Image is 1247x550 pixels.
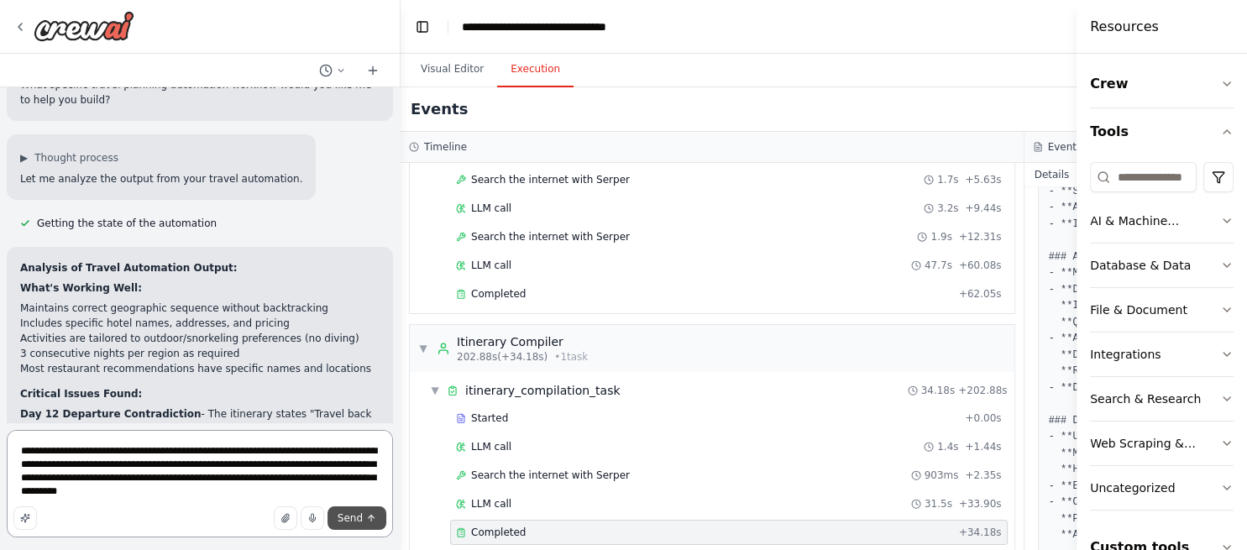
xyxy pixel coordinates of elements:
p: - The itinerary states "Travel back to [GEOGRAPHIC_DATA] for flight (approx. 4 hours)" which viol... [20,406,380,467]
span: + 202.88s [958,384,1007,397]
span: 47.7s [925,259,952,272]
h3: Event details [1048,140,1113,154]
span: + 2.35s [965,469,1001,482]
span: 3.2s [937,202,958,215]
span: Thought process [34,151,118,165]
img: Logo [34,11,134,41]
button: Database & Data [1090,244,1234,287]
div: Search & Research [1090,390,1201,407]
li: Most restaurant recommendations have specific names and locations [20,361,380,376]
button: Execution [497,52,574,87]
div: Tools [1090,155,1234,524]
button: Uncategorized [1090,466,1234,510]
span: + 5.63s [965,173,1001,186]
button: Switch to previous chat [312,60,353,81]
button: Crew [1090,60,1234,107]
span: LLM call [471,202,511,215]
span: itinerary_compilation_task [465,382,621,399]
span: Search the internet with Serper [471,173,630,186]
span: Getting the state of the automation [37,217,217,230]
button: File & Document [1090,288,1234,332]
span: Completed [471,526,526,539]
span: + 33.90s [959,497,1002,511]
nav: breadcrumb [462,18,637,35]
span: 1.9s [930,230,951,244]
span: 34.18s [921,384,956,397]
span: Search the internet with Serper [471,469,630,482]
span: LLM call [471,440,511,453]
span: + 0.00s [965,411,1001,425]
span: ▶ [20,151,28,165]
button: Details [1024,163,1080,186]
p: Let me analyze the output from your travel automation. [20,171,302,186]
button: AI & Machine Learning [1090,199,1234,243]
span: 31.5s [925,497,952,511]
span: + 12.31s [959,230,1002,244]
button: Click to speak your automation idea [301,506,324,530]
button: Web Scraping & Browsing [1090,422,1234,465]
p: What specific travel planning automation workflow would you like me to help you build? [20,77,380,107]
h4: Resources [1090,17,1159,37]
span: + 9.44s [965,202,1001,215]
div: Integrations [1090,346,1161,363]
div: Web Scraping & Browsing [1090,435,1220,452]
span: Send [338,511,363,525]
button: Visual Editor [407,52,497,87]
button: Integrations [1090,333,1234,376]
li: 3 consecutive nights per region as required [20,346,380,361]
span: LLM call [471,259,511,272]
span: • 1 task [554,350,588,364]
strong: Critical Issues Found: [20,388,142,400]
div: Database & Data [1090,257,1191,274]
span: Completed [471,287,526,301]
button: Send [327,506,386,530]
span: + 60.08s [959,259,1002,272]
span: 903ms [925,469,959,482]
li: Maintains correct geographic sequence without backtracking [20,301,380,316]
span: LLM call [471,497,511,511]
h3: Timeline [424,140,467,154]
span: 1.4s [937,440,958,453]
button: Tools [1090,108,1234,155]
button: Search & Research [1090,377,1234,421]
button: Start a new chat [359,60,386,81]
span: 1.7s [937,173,958,186]
strong: What's Working Well: [20,282,142,294]
span: + 34.18s [959,526,1002,539]
button: ▶Thought process [20,151,118,165]
strong: Analysis of Travel Automation Output: [20,262,238,274]
span: 202.88s (+34.18s) [457,350,548,364]
div: Uncategorized [1090,479,1175,496]
span: ▼ [430,384,440,397]
h2: Events [411,97,468,121]
div: AI & Machine Learning [1090,212,1220,229]
strong: Day 12 Departure Contradiction [20,408,202,420]
div: Itinerary Compiler [457,333,588,350]
button: Upload files [274,506,297,530]
span: Started [471,411,508,425]
span: ▼ [418,342,428,355]
span: + 1.44s [965,440,1001,453]
button: Hide left sidebar [411,15,434,39]
li: Activities are tailored to outdoor/snorkeling preferences (no diving) [20,331,380,346]
div: File & Document [1090,301,1187,318]
span: + 62.05s [959,287,1002,301]
button: Improve this prompt [13,506,37,530]
span: Search the internet with Serper [471,230,630,244]
li: Includes specific hotel names, addresses, and pricing [20,316,380,331]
